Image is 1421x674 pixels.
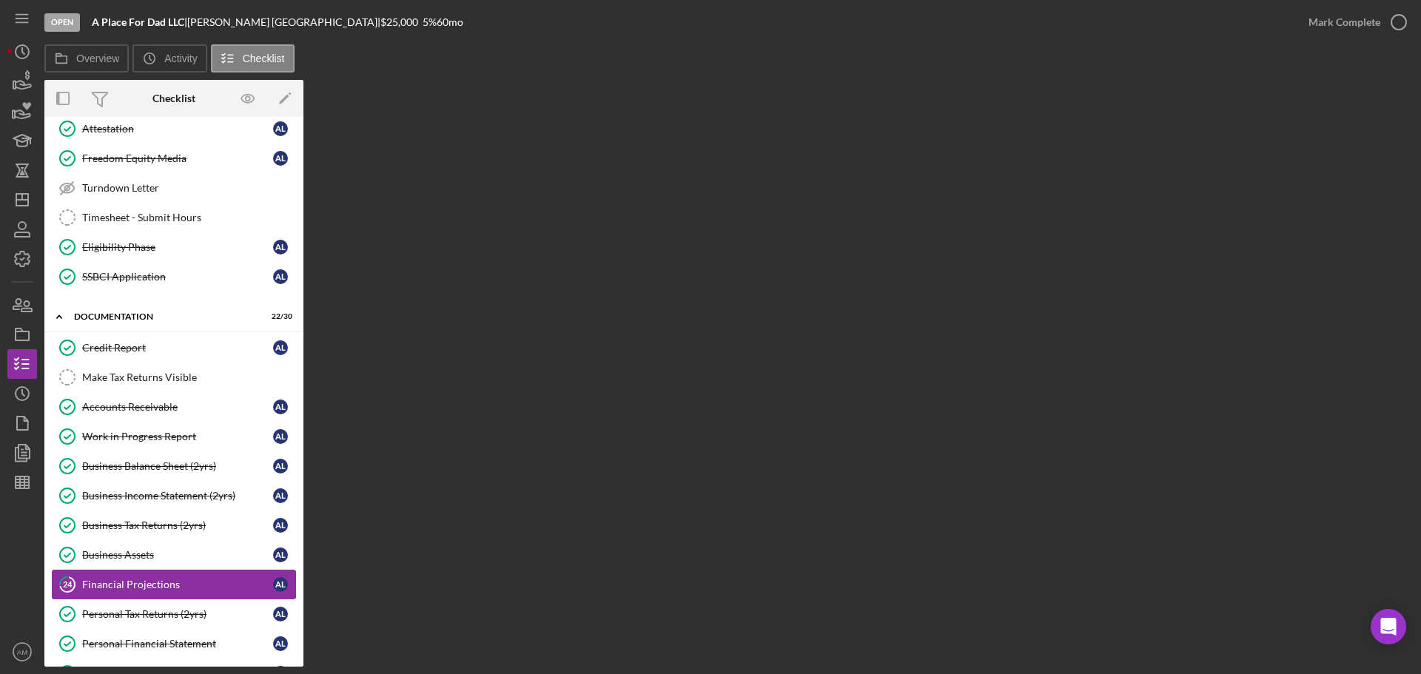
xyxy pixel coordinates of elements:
[437,16,463,28] div: 60 mo
[273,488,288,503] div: A L
[266,312,292,321] div: 22 / 30
[82,371,295,383] div: Make Tax Returns Visible
[74,312,255,321] div: Documentation
[273,340,288,355] div: A L
[52,173,296,203] a: Turndown Letter
[52,451,296,481] a: Business Balance Sheet (2yrs)AL
[82,490,273,502] div: Business Income Statement (2yrs)
[52,114,296,144] a: AttestationAL
[273,547,288,562] div: A L
[82,549,273,561] div: Business Assets
[273,269,288,284] div: A L
[82,460,273,472] div: Business Balance Sheet (2yrs)
[52,629,296,658] a: Personal Financial StatementAL
[82,401,273,413] div: Accounts Receivable
[82,241,273,253] div: Eligibility Phase
[152,92,195,104] div: Checklist
[243,53,285,64] label: Checklist
[82,519,273,531] div: Business Tax Returns (2yrs)
[273,151,288,166] div: A L
[187,16,380,28] div: [PERSON_NAME] [GEOGRAPHIC_DATA] |
[273,240,288,255] div: A L
[1309,7,1380,37] div: Mark Complete
[1294,7,1414,37] button: Mark Complete
[52,333,296,363] a: Credit ReportAL
[164,53,197,64] label: Activity
[380,16,418,28] span: $25,000
[52,570,296,599] a: 24Financial ProjectionsAL
[82,182,295,194] div: Turndown Letter
[82,579,273,590] div: Financial Projections
[52,262,296,291] a: SSBCI ApplicationAL
[52,392,296,422] a: Accounts ReceivableAL
[273,459,288,474] div: A L
[423,16,437,28] div: 5 %
[273,518,288,533] div: A L
[52,422,296,451] a: Work in Progress ReportAL
[273,577,288,592] div: A L
[132,44,206,73] button: Activity
[92,16,187,28] div: |
[82,431,273,442] div: Work in Progress Report
[1371,609,1406,644] div: Open Intercom Messenger
[92,16,184,28] b: A Place For Dad LLC
[52,599,296,629] a: Personal Tax Returns (2yrs)AL
[52,203,296,232] a: Timesheet - Submit Hours
[52,510,296,540] a: Business Tax Returns (2yrs)AL
[211,44,295,73] button: Checklist
[52,144,296,173] a: Freedom Equity MediaAL
[76,53,119,64] label: Overview
[52,363,296,392] a: Make Tax Returns Visible
[52,481,296,510] a: Business Income Statement (2yrs)AL
[44,44,129,73] button: Overview
[273,400,288,414] div: A L
[82,342,273,354] div: Credit Report
[273,121,288,136] div: A L
[7,637,37,667] button: AM
[82,123,273,135] div: Attestation
[273,607,288,621] div: A L
[17,648,27,656] text: AM
[82,212,295,223] div: Timesheet - Submit Hours
[52,540,296,570] a: Business AssetsAL
[82,271,273,283] div: SSBCI Application
[63,579,73,589] tspan: 24
[82,638,273,650] div: Personal Financial Statement
[44,13,80,32] div: Open
[273,636,288,651] div: A L
[273,429,288,444] div: A L
[82,152,273,164] div: Freedom Equity Media
[52,232,296,262] a: Eligibility PhaseAL
[82,608,273,620] div: Personal Tax Returns (2yrs)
